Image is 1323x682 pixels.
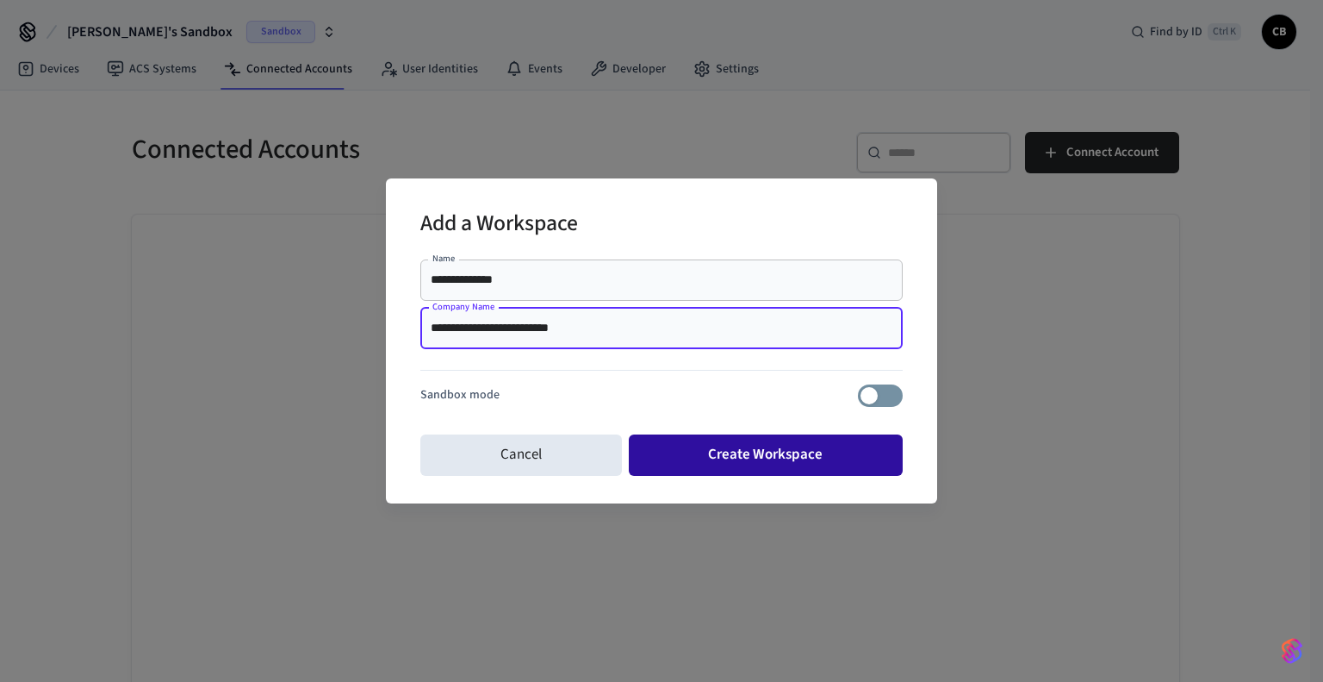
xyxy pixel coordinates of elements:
[432,300,494,313] label: Company Name
[420,435,622,476] button: Cancel
[420,199,578,252] h2: Add a Workspace
[629,435,904,476] button: Create Workspace
[432,252,455,265] label: Name
[420,386,500,404] p: Sandbox mode
[1282,637,1302,665] img: SeamLogoGradient.69752ec5.svg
